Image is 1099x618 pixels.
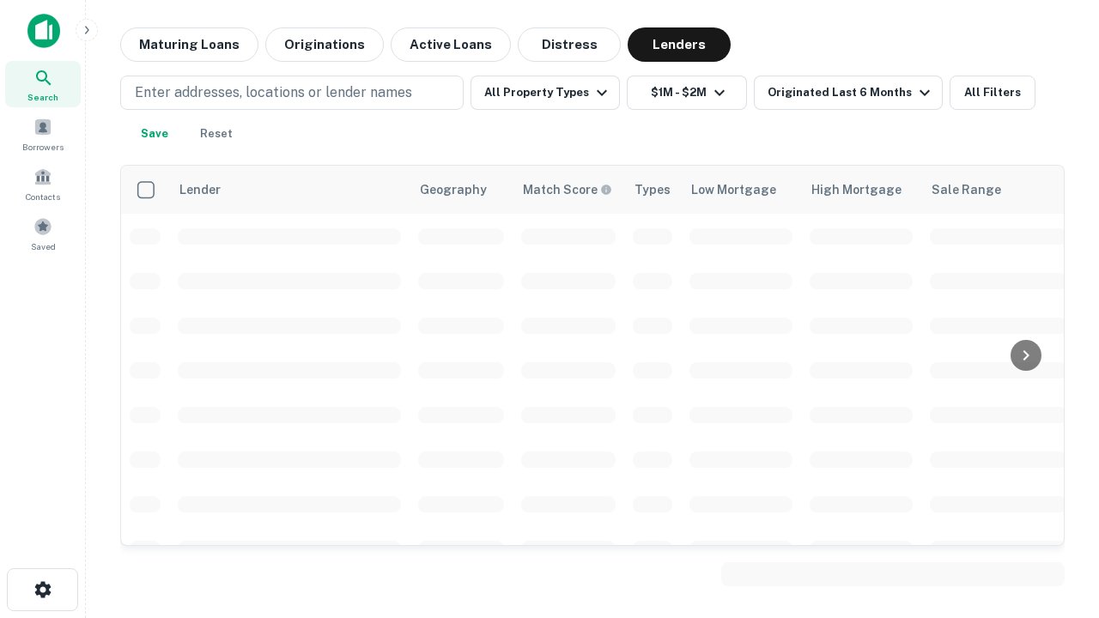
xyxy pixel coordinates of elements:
a: Borrowers [5,111,81,157]
th: Lender [169,166,410,214]
button: Enter addresses, locations or lender names [120,76,464,110]
a: Search [5,61,81,107]
button: Reset [189,117,244,151]
button: Distress [518,27,621,62]
div: High Mortgage [811,179,902,200]
p: Enter addresses, locations or lender names [135,82,412,103]
th: High Mortgage [801,166,921,214]
div: Lender [179,179,221,200]
button: Originations [265,27,384,62]
span: Contacts [26,190,60,203]
div: Sale Range [932,179,1001,200]
th: Types [624,166,681,214]
span: Borrowers [22,140,64,154]
iframe: Chat Widget [1013,481,1099,563]
span: Saved [31,239,56,253]
th: Sale Range [921,166,1076,214]
button: Save your search to get updates of matches that match your search criteria. [127,117,182,151]
button: All Property Types [471,76,620,110]
span: Search [27,90,58,104]
a: Saved [5,210,81,257]
h6: Match Score [523,180,609,199]
th: Geography [410,166,513,214]
button: Lenders [628,27,731,62]
div: Originated Last 6 Months [768,82,935,103]
button: $1M - $2M [627,76,747,110]
div: Types [635,179,671,200]
button: All Filters [950,76,1035,110]
a: Contacts [5,161,81,207]
img: capitalize-icon.png [27,14,60,48]
button: Originated Last 6 Months [754,76,943,110]
div: Geography [420,179,487,200]
th: Capitalize uses an advanced AI algorithm to match your search with the best lender. The match sco... [513,166,624,214]
div: Capitalize uses an advanced AI algorithm to match your search with the best lender. The match sco... [523,180,612,199]
div: Low Mortgage [691,179,776,200]
th: Low Mortgage [681,166,801,214]
button: Maturing Loans [120,27,258,62]
button: Active Loans [391,27,511,62]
